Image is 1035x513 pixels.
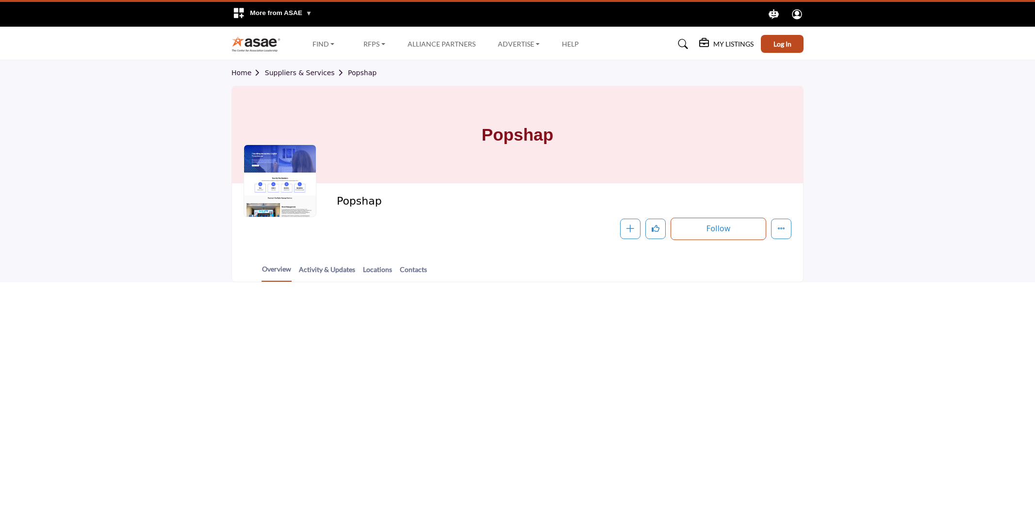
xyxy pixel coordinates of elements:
[227,2,318,27] div: More from ASAE
[491,37,547,51] a: Advertise
[362,264,393,281] a: Locations
[699,38,754,50] div: My Listings
[713,40,754,48] h5: My Listings
[773,40,791,48] span: Log In
[348,69,377,77] a: Popshap
[231,36,285,52] img: site Logo
[669,36,694,52] a: Search
[408,40,476,48] a: Alliance Partners
[562,40,579,48] a: Help
[482,86,554,183] h1: Popshap
[231,69,265,77] a: Home
[645,219,666,239] button: Like
[671,218,766,240] button: Follow
[298,264,356,281] a: Activity & Updates
[337,195,604,208] h2: Popshap
[399,264,427,281] a: Contacts
[265,69,348,77] a: Suppliers & Services
[306,37,342,51] a: Find
[262,264,292,282] a: Overview
[250,9,312,16] span: More from ASAE
[761,35,804,53] button: Log In
[771,219,791,239] button: More details
[357,37,392,51] a: RFPs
